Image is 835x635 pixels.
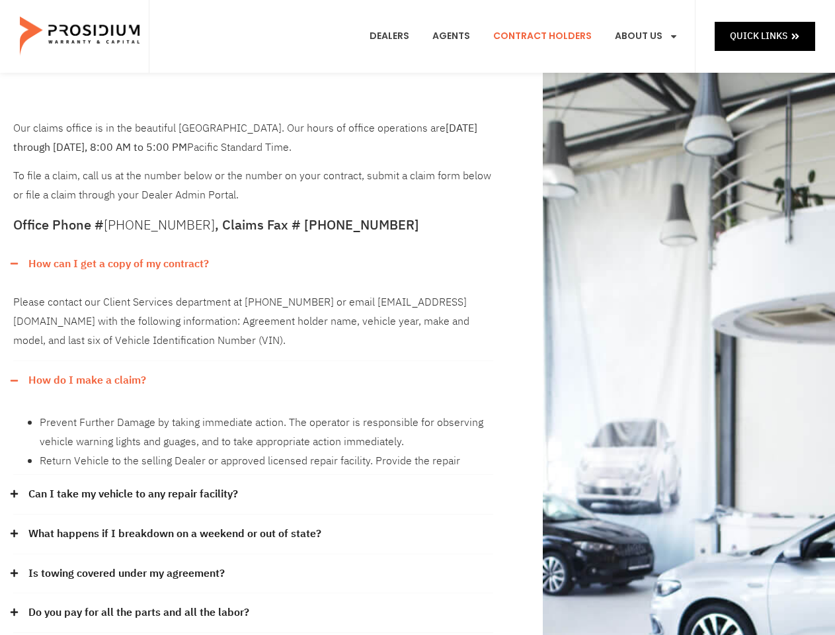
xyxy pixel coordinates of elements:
div: Do you pay for all the parts and all the labor? [13,593,493,633]
li: Return Vehicle to the selling Dealer or approved licensed repair facility. Provide the repair fac... [40,452,493,528]
a: How can I get a copy of my contract? [28,255,209,274]
div: What happens if I breakdown on a weekend or out of state? [13,515,493,554]
div: To file a claim, call us at the number below or the number on your contract, submit a claim form ... [13,119,493,205]
a: How do I make a claim? [28,371,146,390]
a: Quick Links [715,22,815,50]
a: Contract Holders [483,12,602,61]
div: How do I make a claim? [13,361,493,400]
a: Is towing covered under my agreement? [28,564,225,583]
a: Dealers [360,12,419,61]
h5: Office Phone # , Claims Fax # [PHONE_NUMBER] [13,218,493,232]
p: Our claims office is in the beautiful [GEOGRAPHIC_DATA]. Our hours of office operations are Pacif... [13,119,493,157]
span: Quick Links [730,28,787,44]
div: How can I get a copy of my contract? [13,283,493,360]
div: How do I make a claim? [13,400,493,475]
a: Can I take my vehicle to any repair facility? [28,485,238,504]
b: [DATE] through [DATE], 8:00 AM to 5:00 PM [13,120,477,155]
div: Can I take my vehicle to any repair facility? [13,475,493,515]
a: Do you pay for all the parts and all the labor? [28,603,249,622]
a: What happens if I breakdown on a weekend or out of state? [28,525,321,544]
nav: Menu [360,12,688,61]
a: [PHONE_NUMBER] [104,215,215,235]
li: Prevent Further Damage by taking immediate action. The operator is responsible for observing vehi... [40,413,493,452]
div: How can I get a copy of my contract? [13,245,493,284]
div: Is towing covered under my agreement? [13,554,493,594]
a: About Us [605,12,688,61]
a: Agents [422,12,480,61]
